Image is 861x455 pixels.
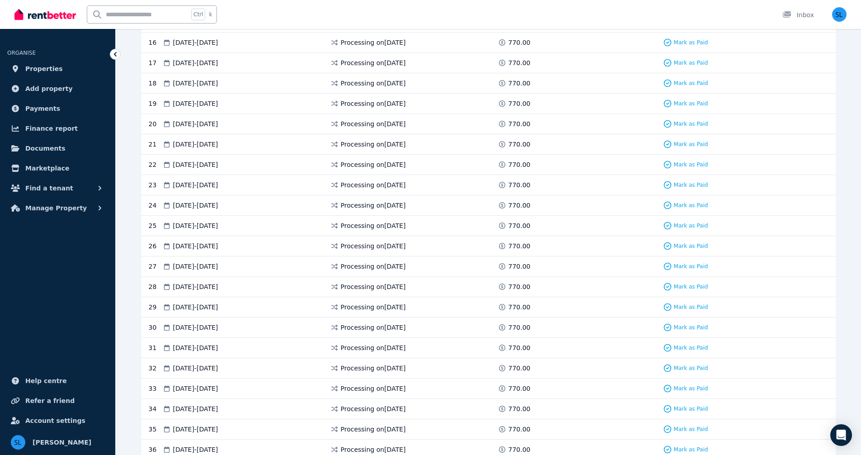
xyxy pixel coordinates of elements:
span: 770.00 [508,221,531,230]
span: Processing on [DATE] [341,303,406,312]
div: 26 [149,242,162,251]
span: [DATE] - [DATE] [173,384,218,393]
span: Payments [25,103,60,114]
span: Processing on [DATE] [341,38,406,47]
span: Help centre [25,375,67,386]
span: Mark as Paid [674,59,708,66]
span: Account settings [25,415,85,426]
span: [DATE] - [DATE] [173,303,218,312]
span: Processing on [DATE] [341,262,406,271]
span: Mark as Paid [674,120,708,128]
div: 27 [149,262,162,271]
span: 770.00 [508,323,531,332]
span: 770.00 [508,303,531,312]
span: k [209,11,212,18]
img: Steve Langton [832,7,847,22]
span: Mark as Paid [674,344,708,351]
span: [DATE] - [DATE] [173,180,218,190]
div: Inbox [782,10,814,19]
div: 32 [149,364,162,373]
span: Processing on [DATE] [341,99,406,108]
span: Processing on [DATE] [341,201,406,210]
div: 31 [149,343,162,352]
span: Processing on [DATE] [341,79,406,88]
span: Mark as Paid [674,283,708,290]
span: 770.00 [508,38,531,47]
span: 770.00 [508,404,531,413]
span: Processing on [DATE] [341,242,406,251]
span: [DATE] - [DATE] [173,445,218,454]
div: 35 [149,425,162,434]
span: Mark as Paid [674,405,708,412]
img: Steve Langton [11,435,25,450]
span: Processing on [DATE] [341,343,406,352]
span: Manage Property [25,203,87,213]
span: Processing on [DATE] [341,404,406,413]
span: [DATE] - [DATE] [173,323,218,332]
span: [DATE] - [DATE] [173,221,218,230]
div: 25 [149,221,162,230]
span: Processing on [DATE] [341,160,406,169]
div: 30 [149,323,162,332]
span: Ctrl [191,9,205,20]
span: Mark as Paid [674,426,708,433]
span: Processing on [DATE] [341,425,406,434]
span: Mark as Paid [674,181,708,189]
span: [DATE] - [DATE] [173,99,218,108]
span: 770.00 [508,262,531,271]
div: 24 [149,201,162,210]
span: Mark as Paid [674,324,708,331]
div: 21 [149,140,162,149]
div: 36 [149,445,162,454]
span: Mark as Paid [674,385,708,392]
a: Payments [7,100,108,118]
span: Mark as Paid [674,80,708,87]
span: Marketplace [25,163,69,174]
span: 770.00 [508,425,531,434]
span: Processing on [DATE] [341,323,406,332]
span: Processing on [DATE] [341,119,406,128]
div: Open Intercom Messenger [830,424,852,446]
a: Help centre [7,372,108,390]
span: Properties [25,63,63,74]
span: 770.00 [508,79,531,88]
div: 17 [149,58,162,67]
span: Mark as Paid [674,365,708,372]
button: Manage Property [7,199,108,217]
a: Marketplace [7,159,108,177]
a: Account settings [7,412,108,430]
span: [DATE] - [DATE] [173,242,218,251]
span: 770.00 [508,384,531,393]
span: Mark as Paid [674,242,708,250]
div: 19 [149,99,162,108]
a: Refer a friend [7,392,108,410]
span: Processing on [DATE] [341,221,406,230]
span: Processing on [DATE] [341,364,406,373]
span: Processing on [DATE] [341,445,406,454]
span: [PERSON_NAME] [33,437,91,448]
span: Add property [25,83,73,94]
span: Mark as Paid [674,39,708,46]
span: [DATE] - [DATE] [173,38,218,47]
span: 770.00 [508,343,531,352]
span: Mark as Paid [674,303,708,311]
span: 770.00 [508,160,531,169]
span: Mark as Paid [674,202,708,209]
button: Find a tenant [7,179,108,197]
a: Documents [7,139,108,157]
span: 770.00 [508,282,531,291]
span: ORGANISE [7,50,36,56]
span: 770.00 [508,201,531,210]
span: [DATE] - [DATE] [173,58,218,67]
span: [DATE] - [DATE] [173,140,218,149]
div: 18 [149,79,162,88]
span: Mark as Paid [674,161,708,168]
a: Add property [7,80,108,98]
span: Processing on [DATE] [341,282,406,291]
span: Processing on [DATE] [341,140,406,149]
span: Refer a friend [25,395,75,406]
span: 770.00 [508,242,531,251]
span: Mark as Paid [674,222,708,229]
span: Mark as Paid [674,446,708,453]
span: Mark as Paid [674,100,708,107]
